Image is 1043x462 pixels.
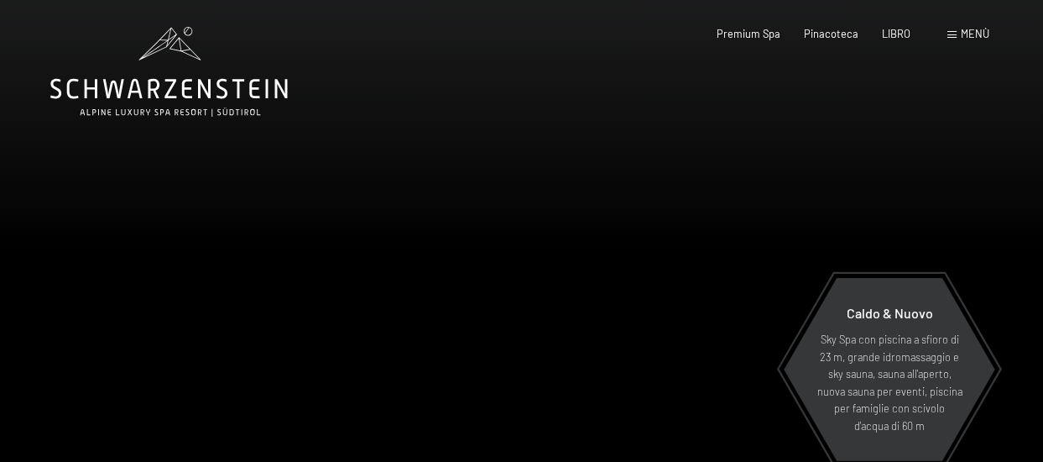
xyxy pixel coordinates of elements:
a: Premium Spa [717,27,780,40]
a: Pinacoteca [804,27,858,40]
span: Caldo & Nuovo [847,305,933,321]
p: Sky Spa con piscina a sfioro di 23 m, grande idromassaggio e sky sauna, sauna all'aperto, nuova s... [816,331,962,434]
a: Caldo & Nuovo Sky Spa con piscina a sfioro di 23 m, grande idromassaggio e sky sauna, sauna all'a... [783,277,996,462]
a: LIBRO [882,27,910,40]
span: Menù [961,27,989,40]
